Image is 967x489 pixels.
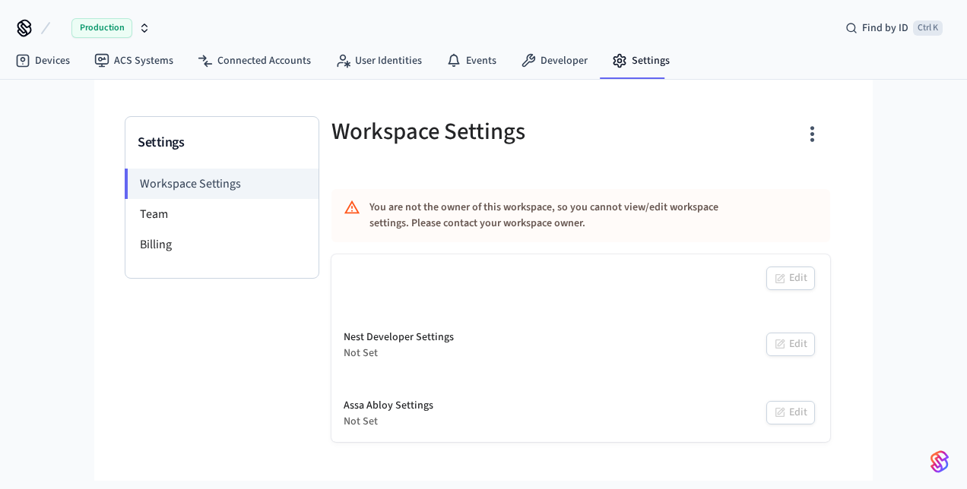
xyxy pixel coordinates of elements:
a: User Identities [323,47,434,74]
div: Assa Abloy Settings [344,398,433,414]
div: Nest Developer Settings [344,330,454,345]
a: Events [434,47,509,74]
a: Connected Accounts [185,47,323,74]
span: Find by ID [862,21,908,36]
a: ACS Systems [82,47,185,74]
li: Team [125,199,319,229]
a: Devices [3,47,82,74]
a: Settings [600,47,682,74]
h5: Workspace Settings [331,116,572,147]
li: Billing [125,229,319,260]
span: Production [71,18,132,38]
h3: Settings [138,132,306,153]
img: SeamLogoGradient.69752ec5.svg [931,450,949,474]
a: Developer [509,47,600,74]
span: Ctrl K [913,21,943,36]
div: Not Set [344,345,454,361]
li: Workspace Settings [125,169,319,199]
div: You are not the owner of this workspace, so you cannot view/edit workspace settings. Please conta... [369,194,749,238]
div: Not Set [344,414,433,430]
div: Find by IDCtrl K [833,14,955,42]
